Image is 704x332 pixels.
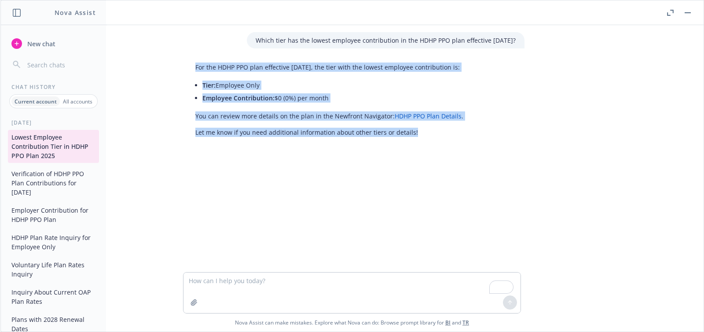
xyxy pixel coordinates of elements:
p: Current account [15,98,57,105]
span: New chat [26,39,55,48]
a: HDHP PPO Plan Details [395,112,462,120]
p: Let me know if you need additional information about other tiers or details! [195,128,463,137]
li: Employee Only [202,79,463,92]
button: Lowest Employee Contribution Tier in HDHP PPO Plan 2025 [8,130,99,163]
button: HDHP Plan Rate Inquiry for Employee Only [8,230,99,254]
p: For the HDHP PPO plan effective [DATE], the tier with the lowest employee contribution is: [195,63,463,72]
textarea: To enrich screen reader interactions, please activate Accessibility in Grammarly extension settings [183,273,521,313]
span: Tier: [202,81,216,89]
li: $0 (0%) per month [202,92,463,104]
button: Verification of HDHP PPO Plan Contributions for [DATE] [8,166,99,199]
a: TR [462,319,469,326]
span: Nova Assist can make mistakes. Explore what Nova can do: Browse prompt library for and [235,314,469,332]
button: Voluntary Life Plan Rates Inquiry [8,258,99,281]
button: Employer Contribution for HDHP PPO Plan [8,203,99,227]
p: Which tier has the lowest employee contribution in the HDHP PPO plan effective [DATE]? [256,36,516,45]
p: All accounts [63,98,92,105]
button: Inquiry About Current OAP Plan Rates [8,285,99,309]
a: BI [445,319,451,326]
button: New chat [8,36,99,52]
h1: Nova Assist [55,8,96,17]
div: Chat History [1,83,106,91]
input: Search chats [26,59,95,71]
p: You can review more details on the plan in the Newfront Navigator: . [195,111,463,121]
span: Employee Contribution: [202,94,275,102]
div: [DATE] [1,119,106,126]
